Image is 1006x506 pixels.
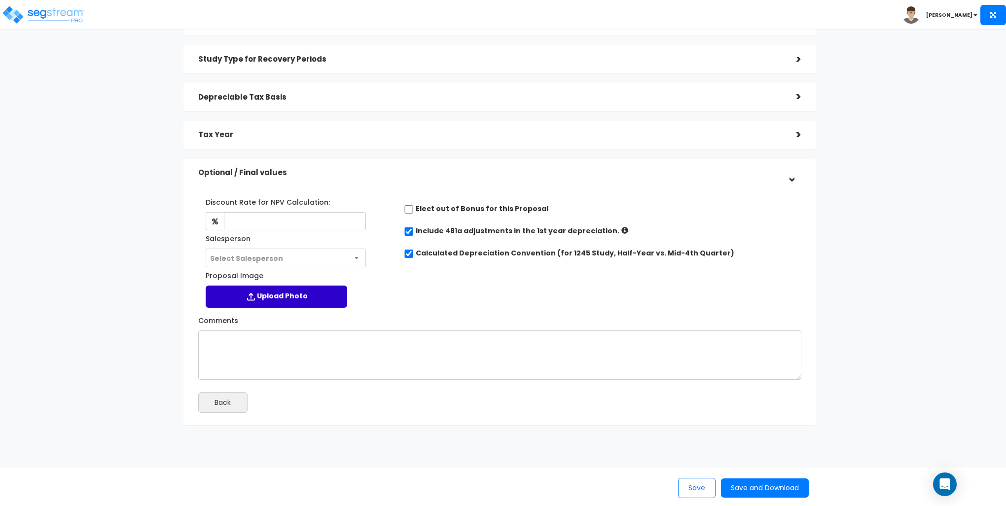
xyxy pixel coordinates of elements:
label: Proposal Image [206,267,263,281]
label: Include 481a adjustments in the 1st year depreciation. [416,226,619,236]
label: Salesperson [206,230,251,244]
label: Calculated Depreciation Convention (for 1245 Study, Half-Year vs. Mid-4th Quarter) [416,248,734,258]
b: [PERSON_NAME] [926,11,972,19]
div: Open Intercom Messenger [933,472,957,496]
label: Elect out of Bonus for this Proposal [416,204,548,214]
label: Comments [198,312,238,325]
h5: Tax Year [198,131,782,139]
img: Upload Icon [245,290,257,303]
i: If checked: Increased depreciation = Aggregated Post-Study (up to Tax Year) – Prior Accumulated D... [621,227,628,234]
label: Upload Photo [206,286,347,308]
div: > [784,163,799,182]
button: Save and Download [721,478,809,498]
h5: Optional / Final values [198,169,782,177]
button: Save [678,478,716,498]
label: Discount Rate for NPV Calculation: [206,194,330,207]
h5: Depreciable Tax Basis [198,93,782,102]
div: > [782,52,801,67]
img: avatar.png [902,6,920,24]
span: Select Salesperson [210,253,283,263]
button: Back [198,392,248,413]
img: logo_pro_r.png [1,5,85,25]
h5: Study Type for Recovery Periods [198,55,782,64]
div: > [782,127,801,143]
div: > [782,89,801,105]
